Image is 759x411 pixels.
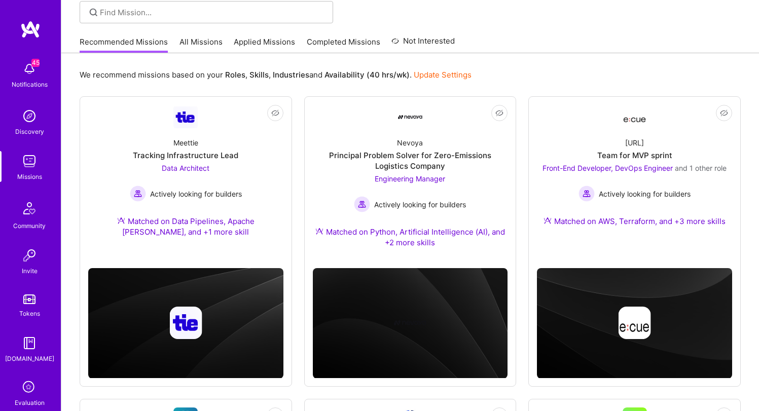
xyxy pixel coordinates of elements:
div: Team for MVP sprint [597,150,672,161]
img: Actively looking for builders [579,185,595,202]
div: Discovery [15,126,44,137]
img: discovery [19,106,40,126]
span: Engineering Manager [375,174,445,183]
div: Notifications [12,79,48,90]
b: Industries [273,70,309,80]
b: Roles [225,70,245,80]
img: Ateam Purple Icon [315,227,323,235]
div: Tokens [19,308,40,319]
span: Data Architect [162,164,209,172]
img: bell [19,59,40,79]
b: Availability (40 hrs/wk) [324,70,410,80]
img: Invite [19,245,40,266]
div: Matched on Python, Artificial Intelligence (AI), and +2 more skills [313,227,508,248]
a: Recommended Missions [80,36,168,53]
div: Community [13,220,46,231]
i: icon EyeClosed [495,109,503,117]
img: Community [17,196,42,220]
i: icon SelectionTeam [20,378,39,397]
a: Not Interested [391,35,455,53]
img: Company logo [169,307,202,339]
img: cover [537,268,732,378]
div: Principal Problem Solver for Zero-Emissions Logistics Company [313,150,508,171]
i: icon EyeClosed [271,109,279,117]
div: Tracking Infrastructure Lead [133,150,238,161]
img: teamwork [19,151,40,171]
img: Actively looking for builders [354,196,370,212]
a: Completed Missions [307,36,380,53]
img: Company Logo [623,108,647,126]
span: Actively looking for builders [374,199,466,210]
div: Invite [22,266,38,276]
p: We recommend missions based on your , , and . [80,69,472,80]
a: Update Settings [414,70,472,80]
a: Company LogoMeettieTracking Infrastructure LeadData Architect Actively looking for buildersActive... [88,105,283,249]
a: Company LogoNevoyaPrincipal Problem Solver for Zero-Emissions Logistics CompanyEngineering Manage... [313,105,508,260]
img: Company Logo [398,115,422,119]
span: Actively looking for builders [150,189,242,199]
div: Missions [17,171,42,182]
img: guide book [19,333,40,353]
img: Actively looking for builders [130,185,146,202]
img: Ateam Purple Icon [544,216,552,225]
a: Applied Missions [234,36,295,53]
img: tokens [23,294,35,304]
span: Actively looking for builders [599,189,691,199]
img: cover [88,268,283,378]
img: Company logo [619,307,651,339]
a: Company Logo[URL]Team for MVP sprintFront-End Developer, DevOps Engineer and 1 other roleActively... [537,105,732,239]
img: Company logo [394,307,426,339]
div: [DOMAIN_NAME] [5,353,54,364]
input: Find Mission... [100,7,326,18]
span: and 1 other role [675,164,727,172]
div: Matched on Data Pipelines, Apache [PERSON_NAME], and +1 more skill [88,216,283,237]
b: Skills [249,70,269,80]
i: icon EyeClosed [720,109,728,117]
img: logo [20,20,41,39]
div: Evaluation [15,397,45,408]
div: [URL] [625,137,644,148]
a: All Missions [179,36,223,53]
i: icon SearchGrey [88,7,99,18]
span: 45 [31,59,40,67]
img: cover [313,268,508,378]
div: Meettie [173,137,198,148]
img: Ateam Purple Icon [117,216,125,225]
span: Front-End Developer, DevOps Engineer [543,164,673,172]
div: Nevoya [397,137,423,148]
img: Company Logo [173,106,198,128]
div: Matched on AWS, Terraform, and +3 more skills [544,216,726,227]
